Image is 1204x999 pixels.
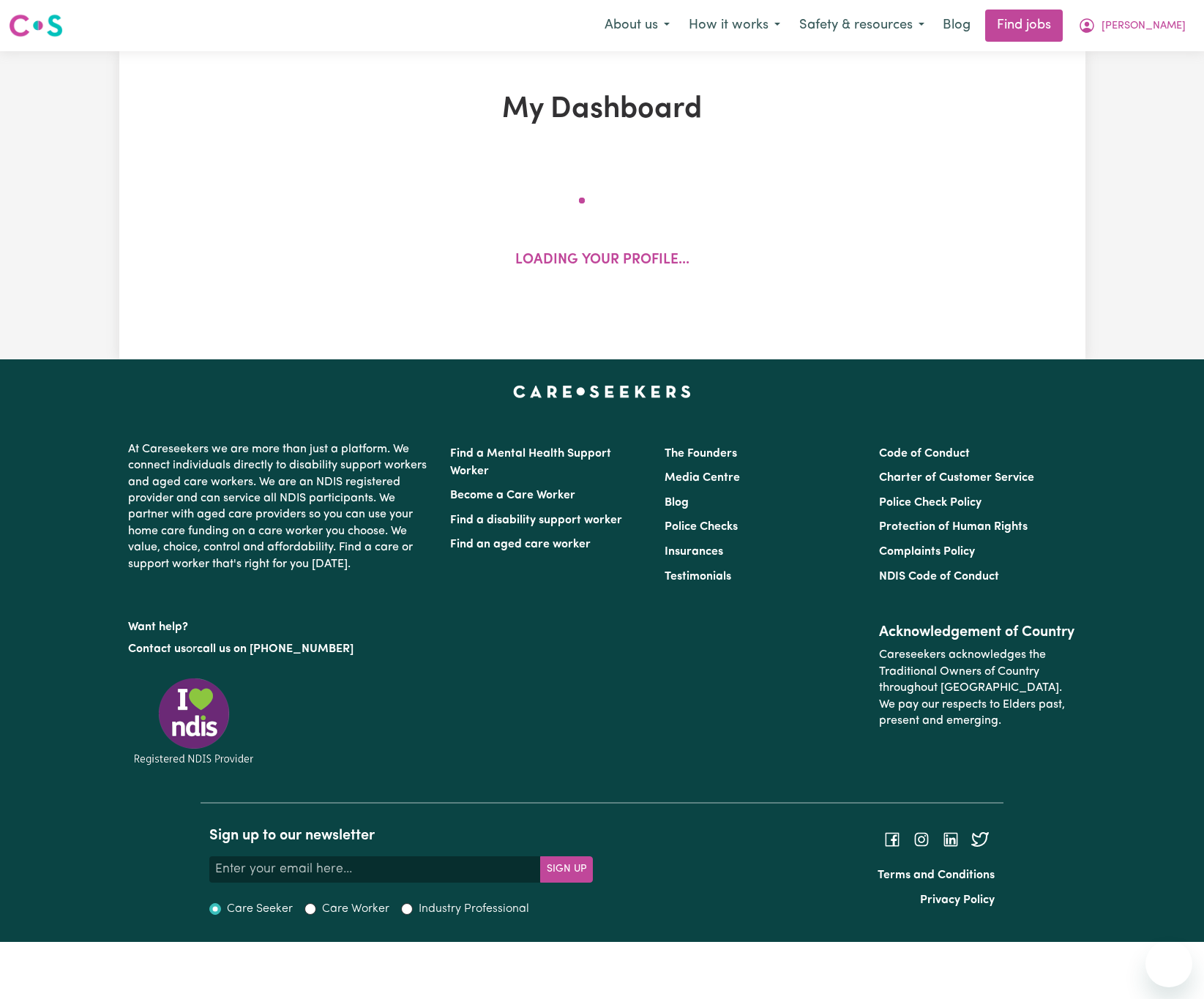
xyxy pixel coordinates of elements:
label: Care Seeker [227,900,293,918]
p: At Careseekers we are more than just a platform. We connect individuals directly to disability su... [128,435,433,578]
img: Registered NDIS provider [128,676,260,767]
a: Careseekers logo [9,9,63,42]
button: About us [595,10,679,41]
h1: My Dashboard [289,92,916,127]
button: Subscribe [540,856,593,883]
a: Blog [665,497,689,509]
a: Protection of Human Rights [879,521,1028,533]
a: The Founders [665,448,737,460]
label: Industry Professional [419,900,529,918]
span: [PERSON_NAME] [1102,18,1186,34]
a: Find jobs [985,10,1063,42]
h2: Acknowledgement of Country [879,624,1076,641]
a: Careseekers home page [513,386,691,397]
a: NDIS Code of Conduct [879,571,999,583]
a: Follow Careseekers on Instagram [913,834,930,845]
a: Insurances [665,546,723,558]
p: Careseekers acknowledges the Traditional Owners of Country throughout [GEOGRAPHIC_DATA]. We pay o... [879,641,1076,735]
h2: Sign up to our newsletter [209,827,593,845]
p: Loading your profile... [515,250,689,272]
a: Follow Careseekers on Facebook [883,834,901,845]
p: or [128,635,433,663]
button: Safety & resources [790,10,934,41]
a: Charter of Customer Service [879,472,1034,484]
a: Blog [934,10,979,42]
iframe: Button to launch messaging window [1145,940,1192,987]
a: call us on [PHONE_NUMBER] [197,643,354,655]
a: Contact us [128,643,186,655]
a: Code of Conduct [879,448,970,460]
a: Find a Mental Health Support Worker [450,448,611,477]
img: Careseekers logo [9,12,63,39]
a: Terms and Conditions [878,869,995,881]
p: Want help? [128,613,433,635]
a: Find a disability support worker [450,515,622,526]
a: Testimonials [665,571,731,583]
a: Become a Care Worker [450,490,575,501]
a: Find an aged care worker [450,539,591,550]
a: Follow Careseekers on Twitter [971,834,989,845]
a: Police Checks [665,521,738,533]
a: Complaints Policy [879,546,975,558]
a: Media Centre [665,472,740,484]
button: My Account [1069,10,1195,41]
button: How it works [679,10,790,41]
input: Enter your email here... [209,856,541,883]
a: Police Check Policy [879,497,981,509]
a: Follow Careseekers on LinkedIn [942,834,960,845]
label: Care Worker [322,900,389,918]
a: Privacy Policy [920,894,995,906]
